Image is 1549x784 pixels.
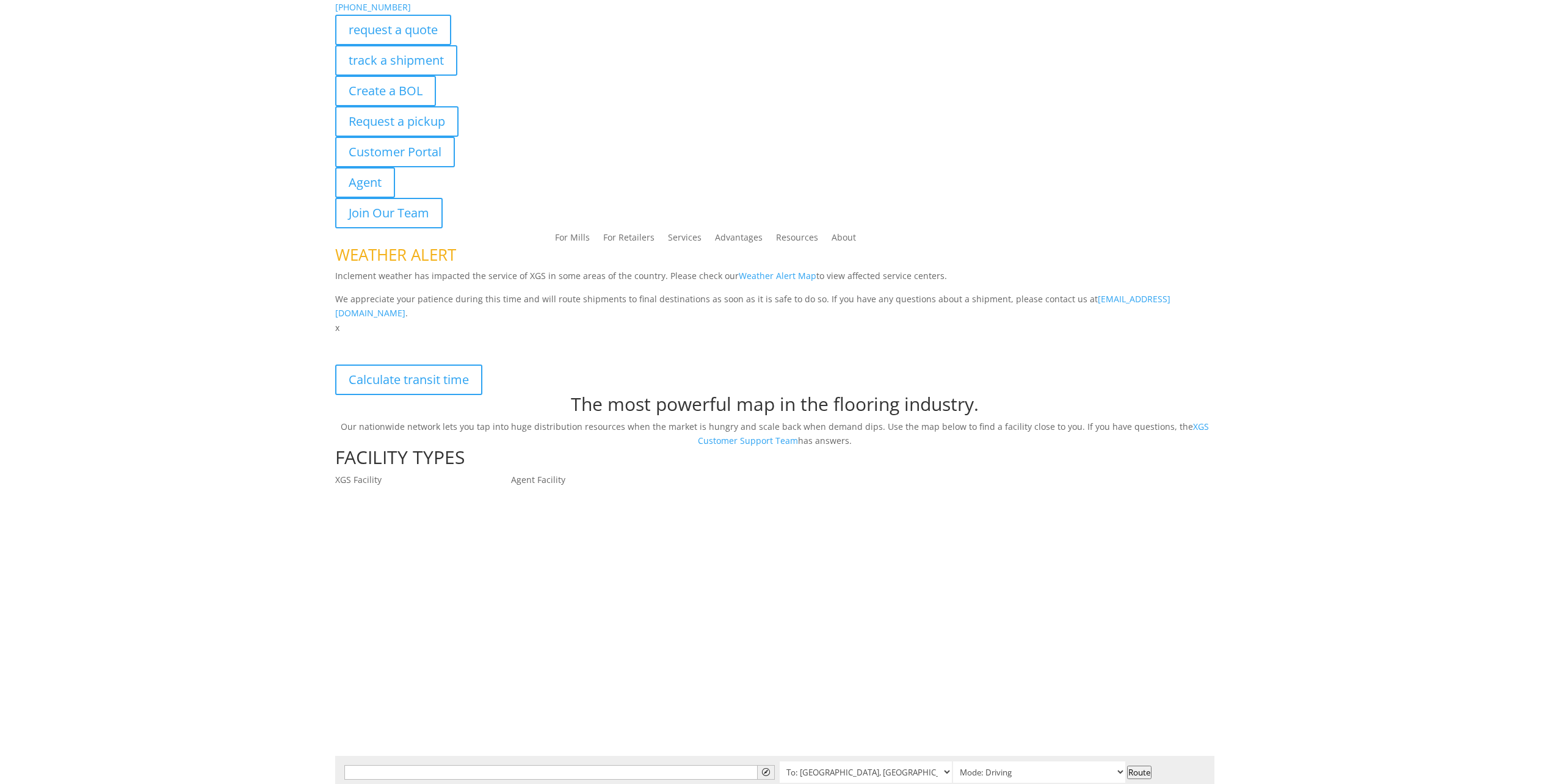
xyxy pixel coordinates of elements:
[1127,766,1152,779] button: Route
[762,768,770,776] span: 
[335,419,1214,449] p: Our nationwide network lets you tap into huge distribution resources when the market is hungry an...
[335,15,451,45] a: request a quote
[335,198,443,228] a: Join Our Team
[335,244,456,266] span: WEATHER ALERT
[335,167,395,198] a: Agent
[335,292,1214,321] p: We appreciate your patience during this time and will route shipments to final destinations as so...
[668,233,702,247] a: Services
[739,270,816,281] a: Weather Alert Map
[757,765,775,780] button: 
[335,395,1214,419] h1: The most powerful map in the flooring industry.
[335,137,455,167] a: Customer Portal
[715,233,763,247] a: Advantages
[335,448,1214,473] h1: FACILITY TYPES
[603,233,655,247] a: For Retailers
[335,473,511,487] p: XGS Facility
[335,45,457,76] a: track a shipment
[335,321,1214,335] p: x
[335,106,459,137] a: Request a pickup
[555,233,590,247] a: For Mills
[335,1,411,13] a: [PHONE_NUMBER]
[832,233,856,247] a: About
[335,76,436,106] a: Create a BOL
[335,269,1214,292] p: Inclement weather has impacted the service of XGS in some areas of the country. Please check our ...
[335,335,1214,365] p: XGS Distribution Network
[335,365,482,395] a: Calculate transit time
[511,473,687,487] p: Agent Facility
[776,233,818,247] a: Resources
